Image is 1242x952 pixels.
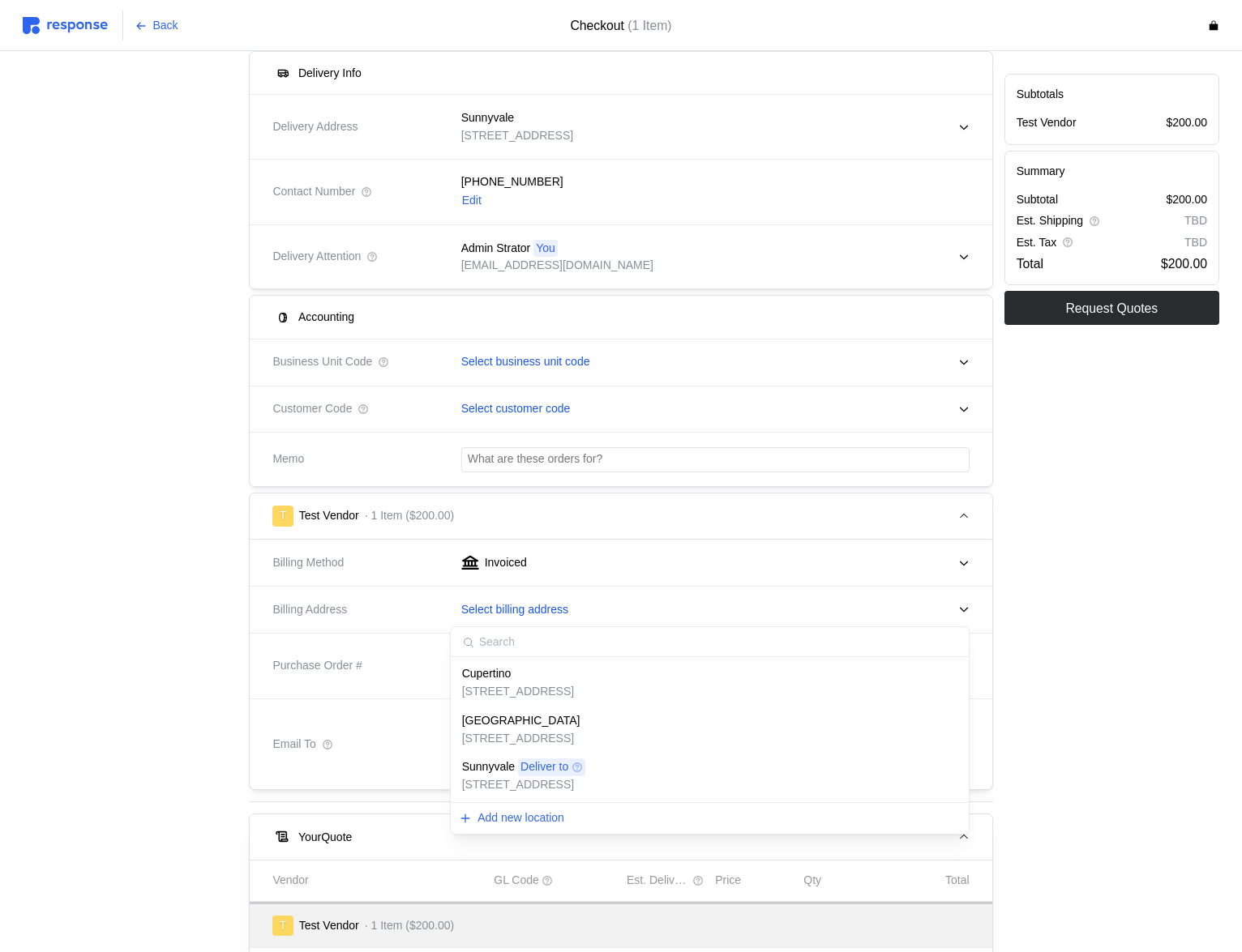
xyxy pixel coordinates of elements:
p: T [280,507,287,525]
span: Customer Code [272,400,352,418]
button: Back [126,11,187,41]
p: Vendor [272,872,308,890]
span: Contact Number [272,183,355,201]
span: Delivery Attention [272,248,361,266]
p: GL Code [494,872,539,890]
span: Billing Address [272,601,347,619]
p: Select business unit code [461,353,590,371]
button: YourQuote [250,814,991,860]
p: Deliver to [520,758,568,776]
p: Subtotal [1017,191,1058,209]
p: [STREET_ADDRESS] [461,127,573,145]
h5: Accounting [298,309,354,326]
h5: Delivery Info [298,65,362,82]
p: Est. Delivery [627,872,690,890]
p: [STREET_ADDRESS] [462,683,574,701]
p: T [280,917,287,935]
p: [EMAIL_ADDRESS][DOMAIN_NAME] [461,257,653,275]
input: What are these orders for? [468,448,963,472]
p: Test Vendor [299,507,359,525]
p: Test Vendor [299,917,359,935]
p: · 1 Item ($200.00) [365,507,455,525]
p: [STREET_ADDRESS] [462,730,580,748]
p: Select customer code [461,400,571,418]
span: Business Unit Code [272,353,372,371]
p: You [536,240,555,258]
h4: Checkout [570,15,671,36]
span: Email To [272,736,315,753]
p: $200.00 [1166,115,1207,133]
h5: Subtotals [1017,86,1207,103]
p: $200.00 [1166,191,1207,209]
p: Total [1017,254,1043,274]
span: Billing Method [272,554,344,572]
p: Add new location [478,809,564,827]
p: Est. Tax [1017,234,1057,252]
p: Sunnyvale [461,109,514,127]
button: TTest Vendor· 1 Item ($200.00) [250,493,991,539]
span: Purchase Order # [272,657,362,675]
p: Price [715,872,741,890]
div: TTest Vendor· 1 Item ($200.00) [250,540,991,789]
p: TBD [1184,234,1207,252]
input: Search [451,627,969,657]
p: Est. Shipping [1017,213,1084,231]
span: (1 Item) [627,19,671,32]
p: Qty [803,872,821,890]
p: Invoiced [485,554,527,572]
p: Test Vendor [1017,115,1077,133]
p: [PHONE_NUMBER] [461,173,563,191]
p: Admin Strator [461,240,531,258]
h5: Your Quote [298,829,352,846]
span: Memo [272,450,304,468]
p: Back [153,17,178,35]
button: Add new location [459,809,565,828]
button: Edit [461,191,482,211]
p: Edit [462,192,482,210]
p: Select billing address [461,601,568,619]
p: [STREET_ADDRESS] [462,776,586,794]
p: $200.00 [1161,254,1207,274]
p: Request Quotes [1065,298,1158,318]
span: Delivery Address [272,118,358,136]
p: · 1 Item ($200.00) [365,917,455,935]
p: [GEOGRAPHIC_DATA] [462,712,580,730]
p: Total [945,872,970,890]
button: Request Quotes [1004,291,1219,325]
img: svg%3e [23,17,108,34]
p: Sunnyvale [462,758,515,776]
h5: Summary [1017,163,1207,180]
p: Cupertino [462,665,512,683]
p: TBD [1184,213,1207,231]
